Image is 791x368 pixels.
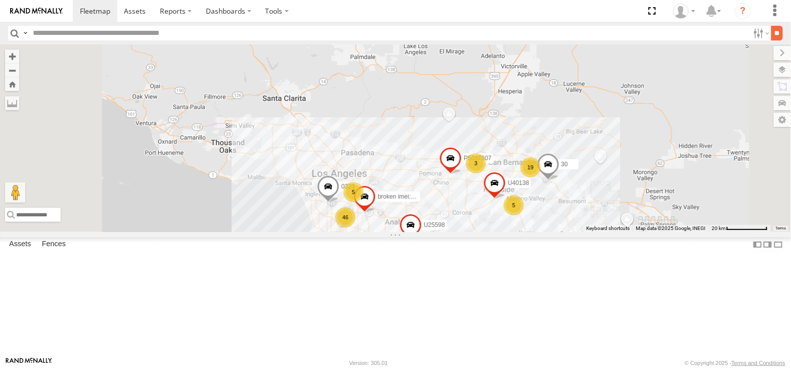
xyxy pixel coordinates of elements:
a: Terms and Conditions [732,360,785,366]
div: 46 [335,207,356,227]
span: P5037607 [464,155,492,162]
a: Visit our Website [6,358,52,368]
label: Dock Summary Table to the Right [763,237,773,252]
button: Zoom out [5,63,19,77]
label: Dock Summary Table to the Left [753,237,763,252]
div: © Copyright 2025 - [685,360,785,366]
label: Assets [4,238,36,252]
span: U25598 [424,221,445,228]
span: 20 km [712,225,726,231]
button: Map Scale: 20 km per 78 pixels [709,225,771,232]
div: Keith Norris [670,4,699,19]
span: 30 [561,160,568,167]
label: Fences [37,238,71,252]
div: Version: 305.01 [349,360,388,366]
img: rand-logo.svg [10,8,63,15]
span: Map data ©2025 Google, INEGI [636,225,706,231]
button: Drag Pegman onto the map to open Street View [5,182,25,203]
i: ? [735,3,751,19]
label: Search Filter Options [750,26,771,40]
button: Zoom in [5,50,19,63]
div: 19 [520,157,541,177]
button: Keyboard shortcuts [586,225,630,232]
label: Search Query [21,26,29,40]
button: Zoom Home [5,77,19,91]
span: broken imei:1215 [378,193,424,200]
a: Terms [776,226,786,230]
div: 5 [504,195,524,215]
span: 0323 [341,182,355,190]
span: U40138 [508,179,529,186]
label: Map Settings [774,113,791,127]
label: Measure [5,96,19,110]
div: 5 [343,182,364,202]
div: 3 [466,153,486,173]
label: Hide Summary Table [773,237,783,252]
